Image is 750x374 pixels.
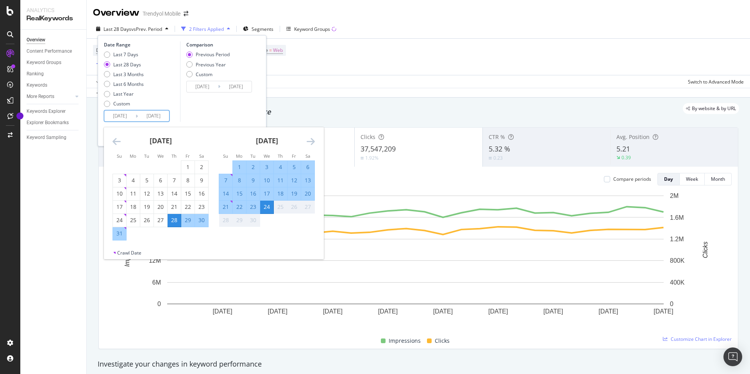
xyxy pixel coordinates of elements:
div: 25 [274,203,287,211]
td: Selected. Tuesday, September 2, 2025 [246,160,260,174]
td: Choose Wednesday, August 27, 2025 as your check-in date. It’s available. [154,214,168,227]
div: 3 [260,163,273,171]
text: Impressions [124,233,130,267]
div: RealKeywords [27,14,80,23]
span: Clicks [361,133,375,141]
div: 29 [233,216,246,224]
div: 13 [154,190,167,198]
a: Overview [27,36,81,44]
div: 19 [287,190,301,198]
div: Last 7 Days [113,51,138,58]
div: Explorer Bookmarks [27,119,69,127]
td: Choose Wednesday, August 13, 2025 as your check-in date. It’s available. [154,187,168,200]
span: Segments [252,26,273,32]
div: Keyword Sampling [27,134,66,142]
td: Choose Friday, August 1, 2025 as your check-in date. It’s available. [181,160,195,174]
div: 20 [301,190,314,198]
td: Choose Saturday, August 23, 2025 as your check-in date. It’s available. [195,200,209,214]
div: 1.92% [365,155,379,161]
span: Last 28 Days [104,26,131,32]
div: Previous Period [196,51,230,58]
text: 0 [157,301,161,307]
a: Explorer Bookmarks [27,119,81,127]
td: Selected. Wednesday, September 3, 2025 [260,160,274,174]
td: Choose Saturday, August 9, 2025 as your check-in date. It’s available. [195,174,209,187]
div: 17 [260,190,273,198]
div: 12 [140,190,154,198]
div: 30 [195,216,208,224]
div: 20 [154,203,167,211]
div: Compare periods [613,176,651,182]
div: 14 [219,190,232,198]
div: 4 [127,176,140,184]
div: 8 [233,176,246,184]
td: Not available. Saturday, September 27, 2025 [301,200,315,214]
div: 28 [168,216,181,224]
td: Choose Wednesday, August 20, 2025 as your check-in date. It’s available. [154,200,168,214]
span: Customize Chart in Explorer [671,336,732,342]
text: [DATE] [543,308,563,315]
span: 37,547,209 [361,144,396,153]
td: Choose Friday, August 15, 2025 as your check-in date. It’s available. [181,187,195,200]
div: Last 28 Days [113,61,141,68]
div: Switch to Advanced Mode [688,78,744,85]
strong: [DATE] [256,136,278,145]
div: Comparison [186,41,254,48]
div: Custom [186,71,230,78]
small: Su [117,153,122,159]
td: Selected. Saturday, August 30, 2025 [195,214,209,227]
td: Selected. Tuesday, September 23, 2025 [246,200,260,214]
td: Choose Sunday, August 17, 2025 as your check-in date. It’s available. [113,200,127,214]
div: 0.39 [621,154,631,161]
td: Choose Thursday, August 14, 2025 as your check-in date. It’s available. [168,187,181,200]
div: 16 [246,190,260,198]
text: 1.2M [670,236,684,242]
div: Custom [196,71,212,78]
div: 5 [287,163,301,171]
td: Choose Saturday, August 2, 2025 as your check-in date. It’s available. [195,160,209,174]
text: Clicks [702,242,709,258]
td: Selected. Friday, September 12, 2025 [287,174,301,187]
a: Ranking [27,70,81,78]
div: 11 [127,190,140,198]
a: More Reports [27,93,73,101]
td: Selected. Monday, September 15, 2025 [233,187,246,200]
td: Not available. Thursday, September 25, 2025 [274,200,287,214]
span: Avg. Position [616,133,650,141]
td: Selected. Friday, August 29, 2025 [181,214,195,227]
td: Not available. Tuesday, September 30, 2025 [246,214,260,227]
a: Keyword Sampling [27,134,81,142]
td: Selected. Monday, September 1, 2025 [233,160,246,174]
text: 1.6M [670,214,684,221]
div: 1 [181,163,195,171]
div: Tooltip anchor [16,112,23,119]
button: 2 Filters Applied [178,23,233,35]
td: Selected. Saturday, September 20, 2025 [301,187,315,200]
span: CTR % [489,133,505,141]
td: Selected. Thursday, September 18, 2025 [274,187,287,200]
div: legacy label [683,103,739,114]
div: 13 [301,176,314,184]
div: 14 [168,190,181,198]
div: 9 [195,176,208,184]
a: Keywords Explorer [27,107,81,116]
div: 15 [233,190,246,198]
td: Choose Monday, August 4, 2025 as your check-in date. It’s available. [127,174,140,187]
small: Sa [305,153,310,159]
div: 12 [287,176,301,184]
div: Investigate your changes in keyword performance [98,359,739,369]
td: Choose Friday, August 22, 2025 as your check-in date. It’s available. [181,200,195,214]
div: Keywords Explorer [27,107,66,116]
div: Last 7 Days [104,51,144,58]
td: Choose Monday, August 25, 2025 as your check-in date. It’s available. [127,214,140,227]
small: Mo [130,153,136,159]
td: Choose Tuesday, August 19, 2025 as your check-in date. It’s available. [140,200,154,214]
div: 27 [154,216,167,224]
button: Add Filter [93,59,124,69]
div: Move forward to switch to the next month. [307,137,315,146]
text: 6M [152,279,161,286]
text: [DATE] [323,308,343,315]
div: Move backward to switch to the previous month. [112,137,121,146]
span: Impressions [389,336,421,346]
div: 15 [181,190,195,198]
